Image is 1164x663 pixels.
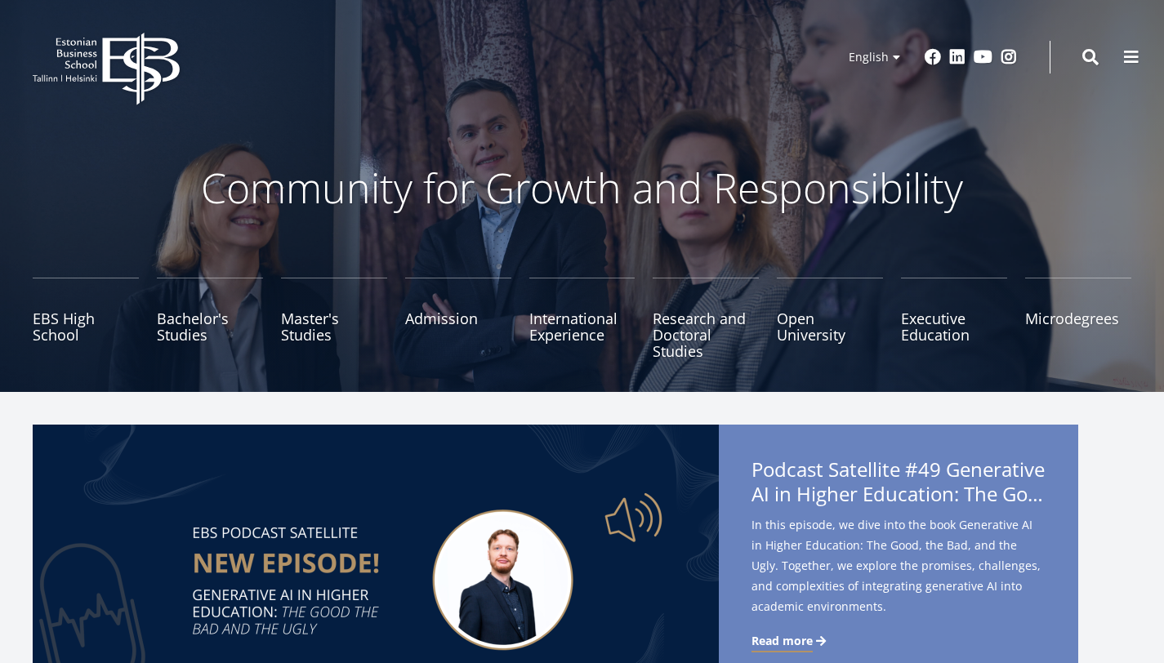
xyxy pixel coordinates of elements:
a: Youtube [974,49,992,65]
span: Read more [751,633,813,649]
span: In this episode, we dive into the book Generative AI in Higher Education: The Good, the Bad, and ... [751,514,1046,616]
a: Bachelor's Studies [157,278,263,359]
a: Admission [405,278,511,359]
a: Open University [777,278,883,359]
a: Instagram [1001,49,1017,65]
a: Microdegrees [1025,278,1131,359]
a: Linkedin [949,49,966,65]
p: Community for Growth and Responsibility [149,163,1015,212]
a: International Experience [529,278,636,359]
a: Research and Doctoral Studies [653,278,759,359]
span: AI in Higher Education: The Good, the Bad, and the Ugly [751,482,1046,506]
span: Podcast Satellite #49 Generative [751,457,1046,511]
a: Facebook [925,49,941,65]
a: Read more [751,633,829,649]
a: Executive Education [901,278,1007,359]
a: Master's Studies [281,278,387,359]
a: EBS High School [33,278,139,359]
